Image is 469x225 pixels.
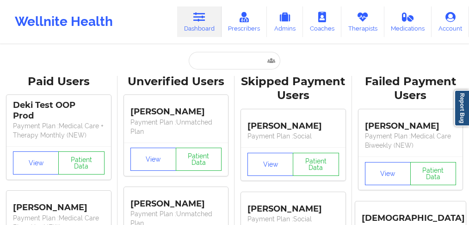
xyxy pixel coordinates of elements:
[432,6,469,37] a: Account
[365,131,457,150] p: Payment Plan : Medical Care Biweekly (NEW)
[365,162,411,185] button: View
[384,6,432,37] a: Medications
[130,100,222,118] div: [PERSON_NAME]
[247,197,339,214] div: [PERSON_NAME]
[124,75,228,89] div: Unverified Users
[177,6,222,37] a: Dashboard
[293,153,339,176] button: Patient Data
[222,6,267,37] a: Prescribers
[241,75,346,103] div: Skipped Payment Users
[247,214,339,224] p: Payment Plan : Social
[341,6,384,37] a: Therapists
[358,75,463,103] div: Failed Payment Users
[267,6,303,37] a: Admins
[130,148,176,171] button: View
[247,153,293,176] button: View
[13,151,59,175] button: View
[176,148,222,171] button: Patient Data
[130,118,222,136] p: Payment Plan : Unmatched Plan
[410,162,456,185] button: Patient Data
[454,90,469,126] a: Report Bug
[13,196,105,213] div: [PERSON_NAME]
[247,114,339,131] div: [PERSON_NAME]
[58,151,104,175] button: Patient Data
[130,192,222,209] div: [PERSON_NAME]
[247,131,339,141] p: Payment Plan : Social
[13,100,105,121] div: Deki Test OOP Prod
[6,75,111,89] div: Paid Users
[365,114,457,131] div: [PERSON_NAME]
[303,6,341,37] a: Coaches
[13,121,105,140] p: Payment Plan : Medical Care + Therapy Monthly (NEW)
